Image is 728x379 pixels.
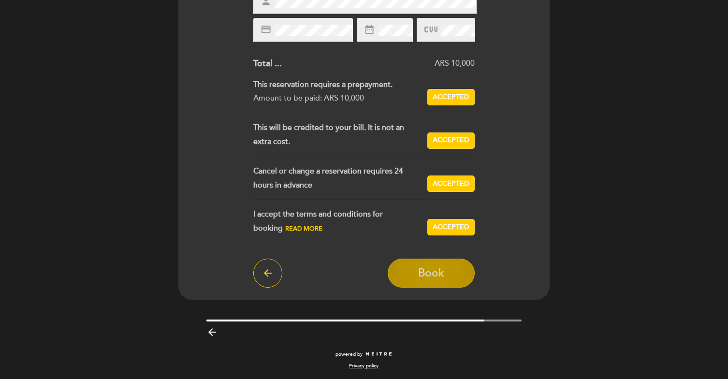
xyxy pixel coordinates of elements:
[427,132,475,149] button: Accepted
[433,179,469,189] span: Accepted
[285,225,322,233] span: Read more
[261,24,271,35] i: credit_card
[253,207,428,235] div: I accept the terms and conditions for booking
[282,58,475,69] div: ARS 10,000
[433,92,469,102] span: Accepted
[433,135,469,146] span: Accepted
[364,24,375,35] i: date_range
[433,222,469,233] span: Accepted
[349,363,379,369] a: Privacy policy
[388,259,475,288] button: Book
[427,89,475,105] button: Accepted
[335,351,393,358] a: powered by
[206,326,218,338] i: arrow_backward
[418,266,444,280] span: Book
[253,259,282,288] button: arrow_back
[253,78,420,92] div: This reservation requires a prepayment.
[335,351,363,358] span: powered by
[253,121,428,149] div: This will be credited to your bill. It is not an extra cost.
[427,219,475,235] button: Accepted
[253,58,282,69] span: Total ...
[365,352,393,357] img: MEITRE
[427,175,475,192] button: Accepted
[253,91,420,105] div: Amount to be paid: ARS 10,000
[262,267,274,279] i: arrow_back
[253,164,428,192] div: Cancel or change a reservation requires 24 hours in advance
